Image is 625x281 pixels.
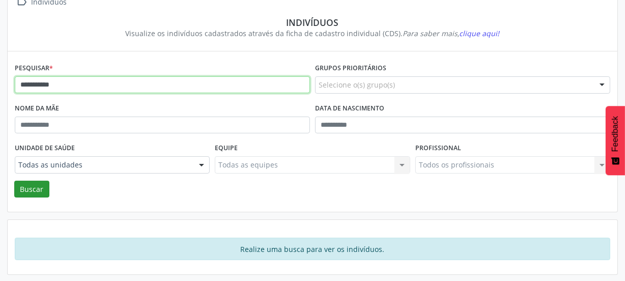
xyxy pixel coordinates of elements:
button: Feedback - Mostrar pesquisa [606,106,625,175]
div: Realize uma busca para ver os indivíduos. [15,238,610,260]
span: Feedback [611,116,620,152]
div: Indivíduos [22,17,603,28]
span: clique aqui! [460,29,500,38]
i: Para saber mais, [403,29,500,38]
label: Profissional [415,140,461,156]
span: Selecione o(s) grupo(s) [319,79,395,90]
label: Equipe [215,140,238,156]
label: Nome da mãe [15,101,59,117]
label: Pesquisar [15,61,53,76]
label: Unidade de saúde [15,140,75,156]
label: Data de nascimento [315,101,384,117]
span: Todas as unidades [18,160,189,170]
label: Grupos prioritários [315,61,386,76]
div: Visualize os indivíduos cadastrados através da ficha de cadastro individual (CDS). [22,28,603,39]
button: Buscar [14,181,49,198]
